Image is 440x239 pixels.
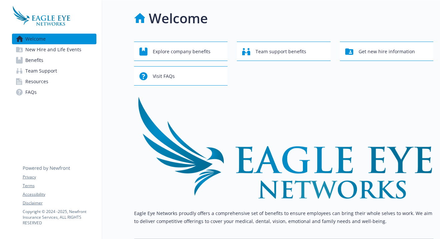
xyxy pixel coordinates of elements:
[25,44,81,55] span: New Hire and Life Events
[12,87,96,98] a: FAQs
[134,209,434,225] p: Eagle Eye Networks proudly offers a comprehensive set of benefits to ensure employees can bring t...
[153,70,175,83] span: Visit FAQs
[12,66,96,76] a: Team Support
[25,66,57,76] span: Team Support
[134,66,228,86] button: Visit FAQs
[12,34,96,44] a: Welcome
[134,96,434,199] img: overview page banner
[23,183,96,189] a: Terms
[23,191,96,197] a: Accessibility
[23,209,96,226] p: Copyright © 2024 - 2025 , Newfront Insurance Services, ALL RIGHTS RESERVED
[25,87,37,98] span: FAQs
[23,200,96,206] a: Disclaimer
[25,34,46,44] span: Welcome
[25,55,43,66] span: Benefits
[12,44,96,55] a: New Hire and Life Events
[153,45,210,58] span: Explore company benefits
[256,45,306,58] span: Team support benefits
[25,76,48,87] span: Resources
[237,42,331,61] button: Team support benefits
[340,42,434,61] button: Get new hire information
[23,174,96,180] a: Privacy
[12,76,96,87] a: Resources
[134,42,228,61] button: Explore company benefits
[359,45,415,58] span: Get new hire information
[149,8,208,28] h1: Welcome
[12,55,96,66] a: Benefits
